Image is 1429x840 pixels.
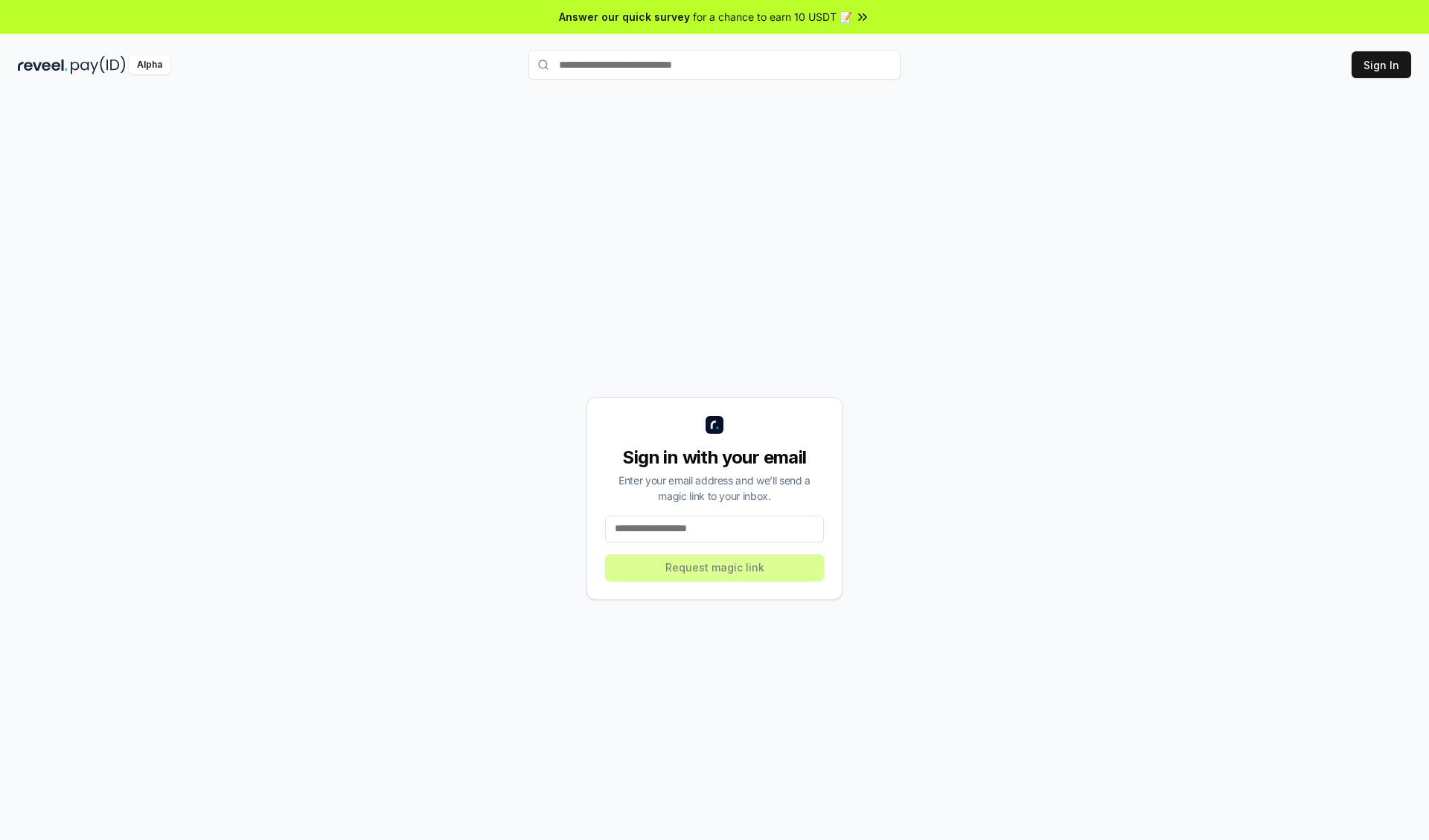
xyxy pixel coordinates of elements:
img: reveel_dark [18,56,68,74]
img: logo_small [706,416,723,434]
span: for a chance to earn 10 USDT 📝 [693,9,852,25]
span: Answer our quick survey [559,9,690,25]
button: Sign In [1352,51,1411,78]
div: Sign in with your email [605,446,824,469]
div: Enter your email address and we’ll send a magic link to your inbox. [605,472,824,504]
div: Alpha [129,56,170,74]
img: pay_id [71,56,126,74]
